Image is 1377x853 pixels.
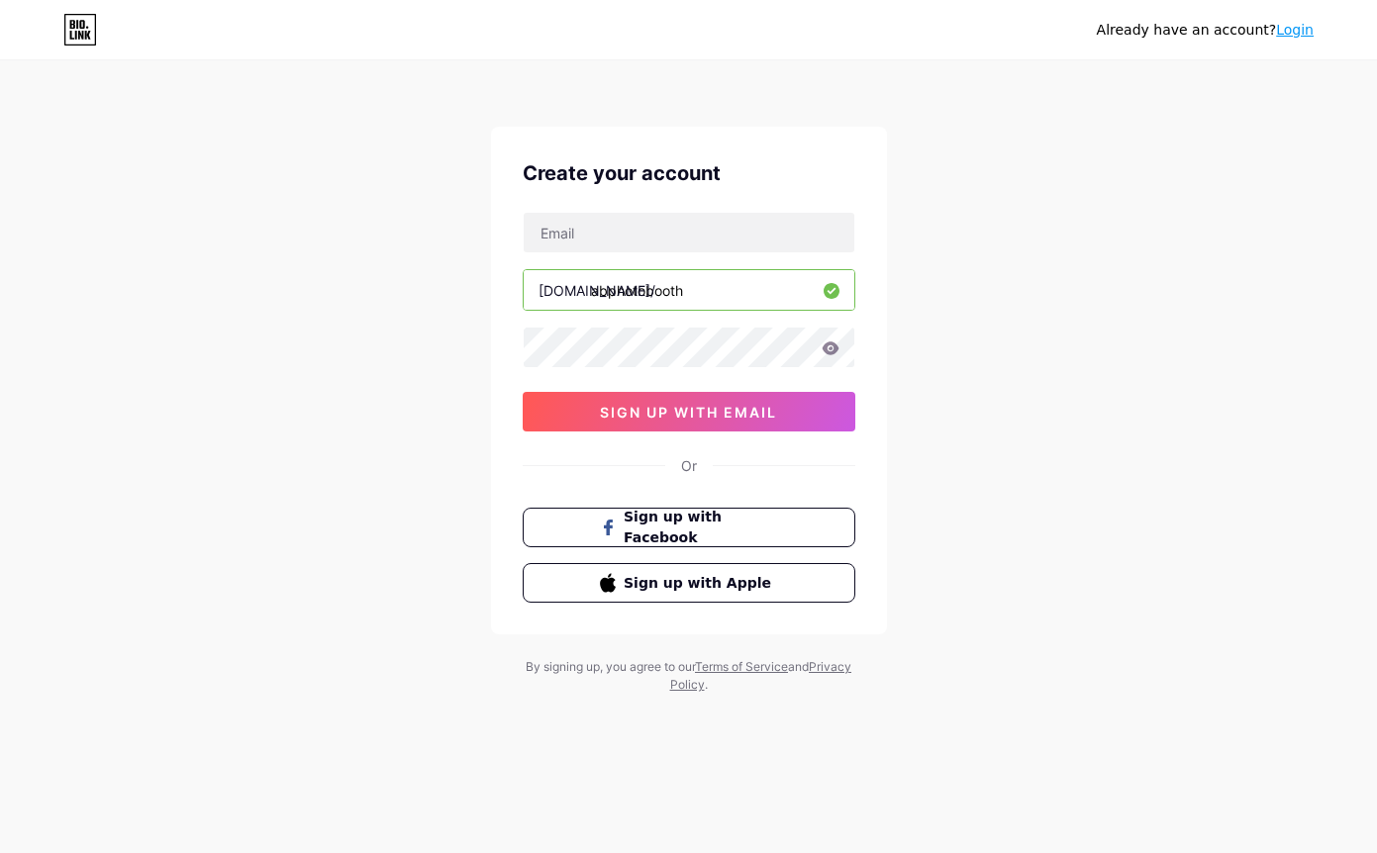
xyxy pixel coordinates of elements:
[681,455,697,476] div: Or
[523,158,855,188] div: Create your account
[524,213,854,252] input: Email
[521,658,857,694] div: By signing up, you agree to our and .
[600,404,777,421] span: sign up with email
[523,508,855,547] button: Sign up with Facebook
[523,392,855,431] button: sign up with email
[1276,22,1314,38] a: Login
[524,270,854,310] input: username
[624,507,777,548] span: Sign up with Facebook
[539,280,655,301] div: [DOMAIN_NAME]/
[695,659,788,674] a: Terms of Service
[1097,20,1314,41] div: Already have an account?
[523,563,855,603] button: Sign up with Apple
[624,573,777,594] span: Sign up with Apple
